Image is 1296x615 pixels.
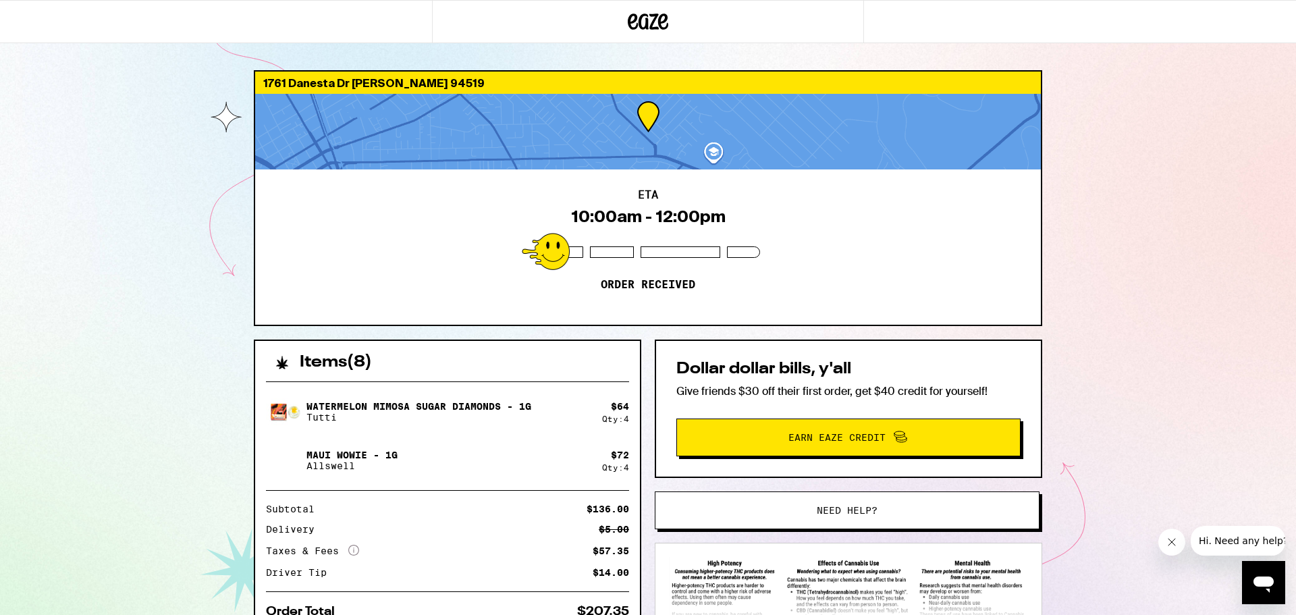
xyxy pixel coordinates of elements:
[266,568,336,577] div: Driver Tip
[593,568,629,577] div: $14.00
[266,545,359,557] div: Taxes & Fees
[266,504,324,514] div: Subtotal
[266,525,324,534] div: Delivery
[571,207,726,226] div: 10:00am - 12:00pm
[601,278,695,292] p: Order received
[817,506,878,515] span: Need help?
[602,415,629,423] div: Qty: 4
[676,419,1021,456] button: Earn Eaze Credit
[1191,526,1285,556] iframe: Message from company
[602,463,629,472] div: Qty: 4
[655,491,1039,529] button: Need help?
[1242,561,1285,604] iframe: Button to launch messaging window
[306,412,531,423] p: Tutti
[306,460,398,471] p: Allswell
[300,354,372,371] h2: Items ( 8 )
[255,72,1041,94] div: 1761 Danesta Dr [PERSON_NAME] 94519
[306,401,531,412] p: Watermelon Mimosa Sugar Diamonds - 1g
[8,9,97,20] span: Hi. Need any help?
[1158,529,1185,556] iframe: Close message
[611,401,629,412] div: $ 64
[788,433,886,442] span: Earn Eaze Credit
[266,393,304,431] img: Watermelon Mimosa Sugar Diamonds - 1g
[266,442,304,479] img: Maui Wowie - 1g
[676,361,1021,377] h2: Dollar dollar bills, y'all
[611,450,629,460] div: $ 72
[676,384,1021,398] p: Give friends $30 off their first order, get $40 credit for yourself!
[599,525,629,534] div: $5.00
[593,546,629,556] div: $57.35
[638,190,658,200] h2: ETA
[306,450,398,460] p: Maui Wowie - 1g
[587,504,629,514] div: $136.00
